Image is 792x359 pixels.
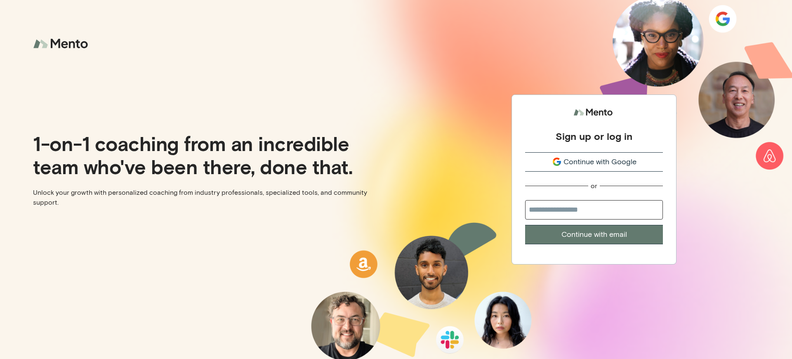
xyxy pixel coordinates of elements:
[556,130,632,142] div: Sign up or log in
[563,156,636,168] span: Continue with Google
[33,33,91,55] img: logo
[525,152,663,172] button: Continue with Google
[33,188,389,208] p: Unlock your growth with personalized coaching from industry professionals, specialized tools, and...
[33,132,389,178] p: 1-on-1 coaching from an incredible team who've been there, done that.
[573,105,615,120] img: logo.svg
[525,225,663,244] button: Continue with email
[591,182,597,190] div: or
